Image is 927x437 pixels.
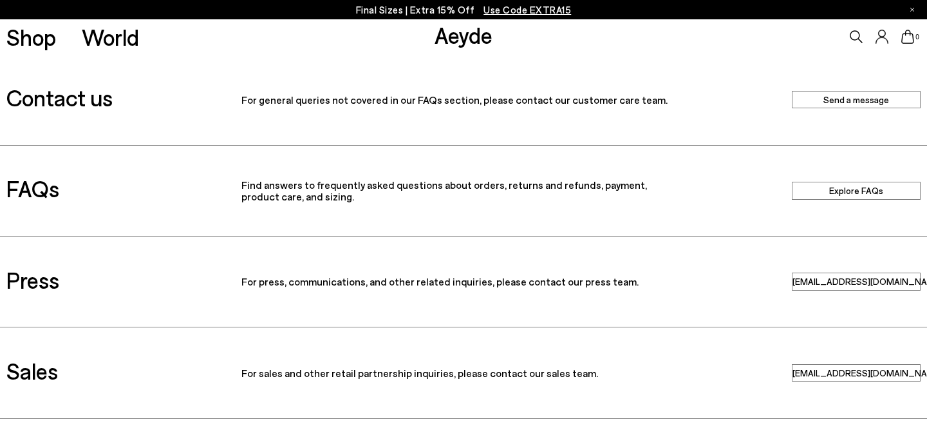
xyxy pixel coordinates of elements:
p: Find answers to frequently asked questions about orders, returns and refunds, payment, product ca... [241,179,686,202]
a: Shop [6,26,56,48]
a: Explore FAQs [792,182,921,199]
a: Aeyde [435,21,492,48]
p: Final Sizes | Extra 15% Off [356,2,572,18]
a: sales@aeyde.com [792,364,921,382]
p: For general queries not covered in our FAQs section, please contact our customer care team. [241,94,686,106]
p: For press, communications, and other related inquiries, please contact our press team. [241,276,686,287]
p: For sales and other retail partnership inquiries, please contact our sales team. [241,367,686,379]
a: press@aeyde.com [792,273,921,290]
a: 0 [901,30,914,44]
span: Navigate to /collections/ss25-final-sizes [483,4,571,15]
span: 0 [914,34,921,41]
a: Send a message [792,91,921,108]
a: World [82,26,139,48]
